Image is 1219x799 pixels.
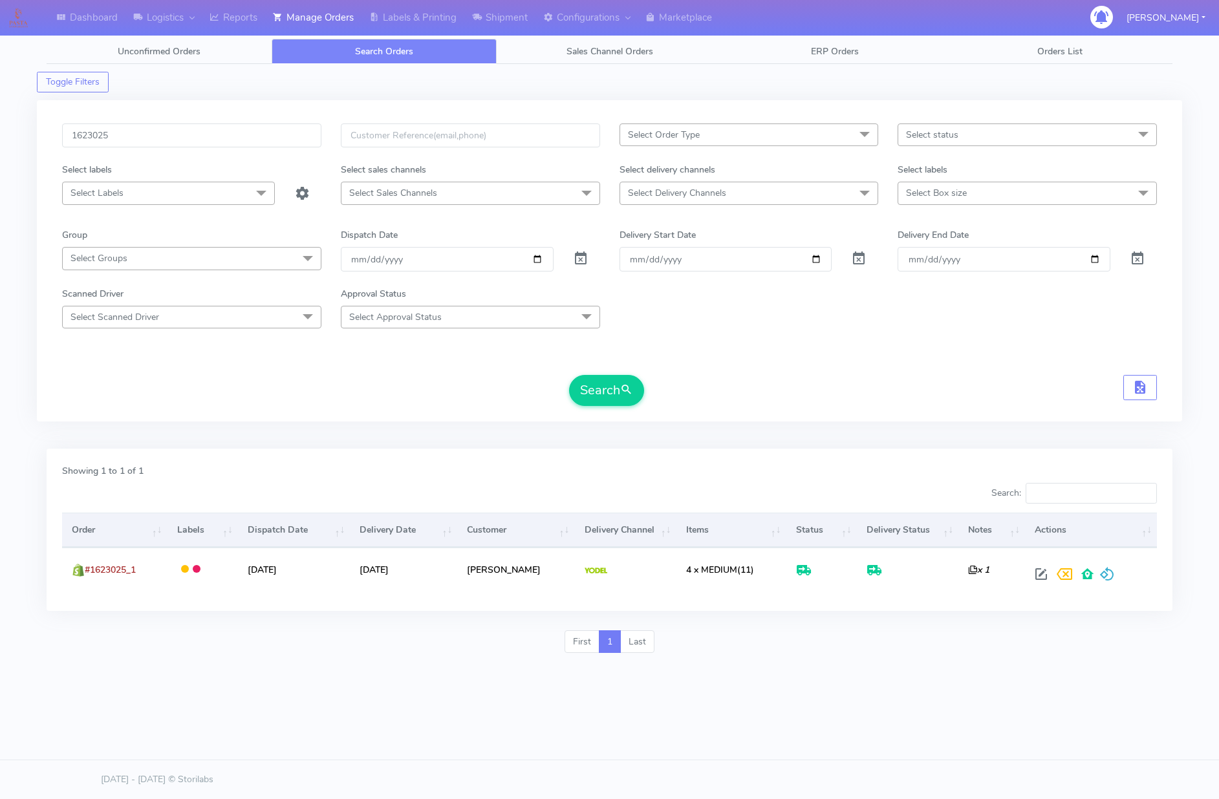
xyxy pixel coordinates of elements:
th: Customer: activate to sort column ascending [457,513,574,548]
img: shopify.png [72,564,85,577]
th: Notes: activate to sort column ascending [958,513,1025,548]
span: Select status [906,129,958,141]
th: Status: activate to sort column ascending [786,513,856,548]
span: Orders List [1037,45,1083,58]
span: Select Groups [70,252,127,264]
th: Actions: activate to sort column ascending [1025,513,1157,548]
td: [PERSON_NAME] [457,548,574,591]
label: Select delivery channels [620,163,715,176]
span: 4 x MEDIUM [686,564,737,576]
span: Select Sales Channels [349,187,437,199]
button: Search [569,375,644,406]
td: [DATE] [350,548,457,591]
th: Items: activate to sort column ascending [676,513,786,548]
label: Approval Status [341,287,406,301]
th: Labels: activate to sort column ascending [167,513,237,548]
label: Showing 1 to 1 of 1 [62,464,144,478]
th: Delivery Status: activate to sort column ascending [857,513,958,548]
th: Order: activate to sort column ascending [62,513,167,548]
span: Select Labels [70,187,124,199]
label: Delivery Start Date [620,228,696,242]
th: Delivery Channel: activate to sort column ascending [574,513,676,548]
span: Sales Channel Orders [566,45,653,58]
span: #1623025_1 [85,564,136,576]
label: Select labels [62,163,112,176]
span: ERP Orders [811,45,859,58]
span: Select Scanned Driver [70,311,159,323]
button: [PERSON_NAME] [1117,5,1215,31]
ul: Tabs [47,39,1172,64]
span: (11) [686,564,754,576]
button: Toggle Filters [37,72,109,92]
label: Dispatch Date [341,228,398,242]
input: Search: [1026,483,1157,504]
label: Scanned Driver [62,287,124,301]
label: Select sales channels [341,163,426,176]
a: 1 [599,630,621,654]
td: [DATE] [238,548,350,591]
i: x 1 [968,564,989,576]
img: Yodel [585,568,607,574]
span: Select Box size [906,187,967,199]
label: Group [62,228,87,242]
th: Delivery Date: activate to sort column ascending [350,513,457,548]
label: Select labels [898,163,947,176]
input: Order Id [62,123,321,147]
span: Select Delivery Channels [628,187,726,199]
span: Select Order Type [628,129,700,141]
span: Select Approval Status [349,311,442,323]
th: Dispatch Date: activate to sort column ascending [238,513,350,548]
label: Delivery End Date [898,228,969,242]
input: Customer Reference(email,phone) [341,123,600,147]
span: Unconfirmed Orders [118,45,200,58]
span: Search Orders [355,45,413,58]
label: Search: [991,483,1157,504]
